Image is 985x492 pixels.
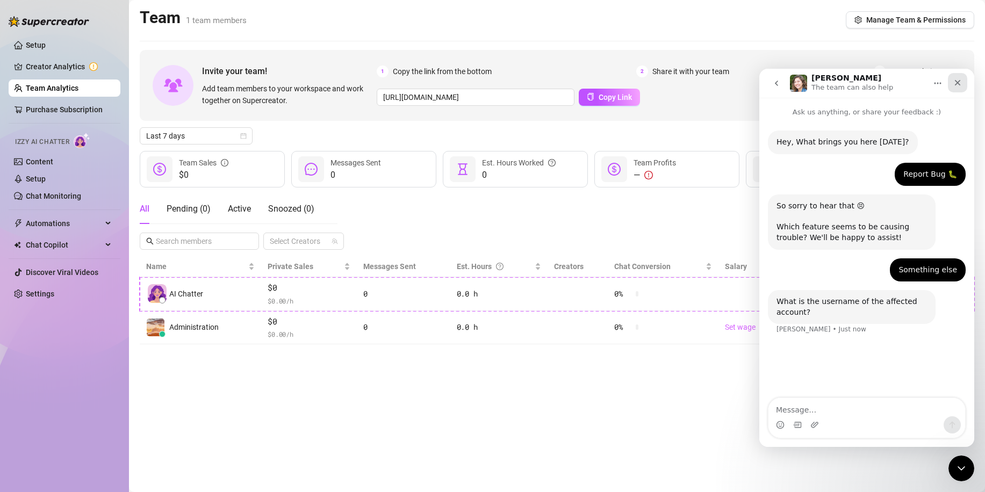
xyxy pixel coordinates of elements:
a: Content [26,157,53,166]
span: $ 0.00 /h [268,295,350,306]
span: Chat Copilot [26,236,102,254]
span: message [305,163,318,176]
th: Name [140,256,261,277]
span: Messages Sent [330,158,381,167]
span: Last 7 days [146,128,246,144]
img: izzy-ai-chatter-avatar-DDCN_rTZ.svg [148,284,167,303]
span: $0 [179,169,228,182]
div: Est. Hours Worked [482,157,556,169]
a: Settings [26,290,54,298]
div: — [634,169,676,182]
span: Izzy AI Chatter [15,137,69,147]
img: logo-BBDzfeDw.svg [9,16,89,27]
span: Messages Sent [363,262,416,271]
span: 2 [636,66,648,77]
span: 0 % [614,321,631,333]
a: Purchase Subscription [26,105,103,114]
span: Invite your team! [202,64,377,78]
span: Team Profits [634,158,676,167]
span: Copy Link [599,93,632,102]
img: Chat Copilot [14,241,21,249]
div: All [140,202,149,215]
button: Copy Link [579,89,640,106]
div: 0.0 h [457,288,541,300]
span: dollar-circle [153,163,166,176]
img: AI Chatter [74,133,90,148]
span: Copy the link from the bottom [393,66,492,77]
span: 1 team members [186,16,247,25]
div: 0.0 h [457,321,541,333]
a: Team Analytics [26,84,78,92]
span: copy [587,93,594,100]
span: 1 [377,66,389,77]
span: Approve their request [890,66,961,77]
span: 0 [482,169,556,182]
div: Est. Hours [457,261,533,272]
span: thunderbolt [14,219,23,228]
span: Automations [26,215,102,232]
div: 0 [363,288,444,300]
span: 0 % [614,288,631,300]
span: Name [146,261,246,272]
iframe: Intercom live chat [759,69,974,447]
div: 0 [363,321,444,333]
span: 3 [874,66,886,77]
a: Discover Viral Videos [26,268,98,277]
span: Manage Team & Permissions [866,16,966,24]
span: hourglass [456,163,469,176]
span: Private Sales [268,262,313,271]
h2: Team [140,8,247,28]
span: question-circle [496,261,504,272]
img: Administration [147,319,164,336]
span: Chat Conversion [614,262,671,271]
span: Administration [169,321,219,333]
iframe: Intercom live chat [948,455,974,481]
span: $0 [268,281,350,294]
button: Manage Team & Permissions [846,11,974,28]
span: $0 [268,315,350,328]
a: Set wageedit [725,323,767,331]
span: dollar-circle [608,163,621,176]
span: Salary [725,262,747,271]
span: 0 [330,169,381,182]
input: Search members [156,235,244,247]
a: Chat Monitoring [26,192,81,200]
a: Setup [26,41,46,49]
div: Pending ( 0 ) [167,202,211,215]
span: calendar [240,133,247,139]
span: Add team members to your workspace and work together on Supercreator. [202,83,372,106]
span: $ 0.00 /h [268,329,350,339]
a: Creator Analytics exclamation-circle [26,58,112,75]
span: exclamation-circle [644,171,653,179]
span: setting [854,16,862,24]
a: Setup [26,175,46,183]
span: Active [228,204,251,214]
span: team [332,238,338,244]
span: question-circle [548,157,556,169]
span: search [146,237,154,245]
div: Team Sales [179,157,228,169]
